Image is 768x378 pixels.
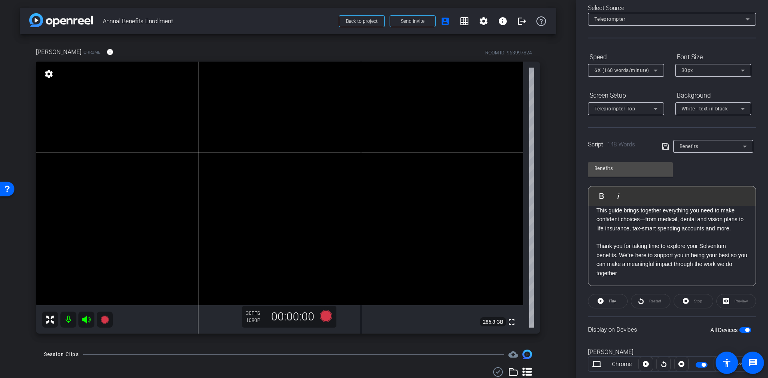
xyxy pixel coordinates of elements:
mat-icon: settings [43,69,54,79]
div: Select Source [588,4,756,13]
input: Title [594,164,666,173]
span: Teleprompter Top [594,106,635,112]
div: Chrome [605,360,639,368]
label: All Devices [710,326,739,334]
mat-icon: settings [479,16,488,26]
button: Play [588,294,628,308]
div: Background [675,89,751,102]
span: White - text in black [682,106,728,112]
span: 6X (160 words/minute) [594,68,649,73]
span: FPS [252,310,260,316]
mat-icon: grid_on [460,16,469,26]
span: Preview [732,362,746,366]
mat-icon: accessibility [722,358,732,368]
span: Annual Benefits Enrollment [103,13,334,29]
div: 30 [246,310,266,316]
span: [PERSON_NAME] [36,48,82,56]
div: [PERSON_NAME] [588,348,756,357]
mat-icon: logout [517,16,527,26]
p: Thank you for taking time to explore your Solventum benefits. We’re here to support you in being ... [596,242,748,278]
span: 30px [682,68,693,73]
mat-icon: fullscreen [507,317,516,327]
mat-icon: info [106,48,114,56]
span: Destinations for your clips [508,350,518,359]
mat-icon: account_box [440,16,450,26]
span: Benefits [680,144,698,149]
span: Send invite [401,18,424,24]
div: ROOM ID: 963997824 [485,49,532,56]
div: Screen Setup [588,89,664,102]
div: Speed [588,50,664,64]
span: 148 Words [607,141,635,148]
div: Script [588,140,651,149]
img: app-logo [29,13,93,27]
div: 1080P [246,317,266,324]
span: Teleprompter [594,16,625,22]
img: Session clips [522,350,532,359]
span: Chrome [84,49,100,55]
button: Send invite [390,15,436,27]
div: Display on Devices [588,316,756,342]
div: Session Clips [44,350,79,358]
mat-icon: cloud_upload [508,350,518,359]
mat-icon: message [748,358,758,368]
span: 285.3 GB [480,317,506,327]
button: Back to project [339,15,385,27]
span: Play [609,299,616,303]
mat-icon: info [498,16,508,26]
button: Preview [714,357,756,371]
div: Font Size [675,50,751,64]
p: This guide brings together everything you need to make confident choices—from medical, dental and... [596,206,748,233]
span: Back to project [346,18,378,24]
div: 00:00:00 [266,310,320,324]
